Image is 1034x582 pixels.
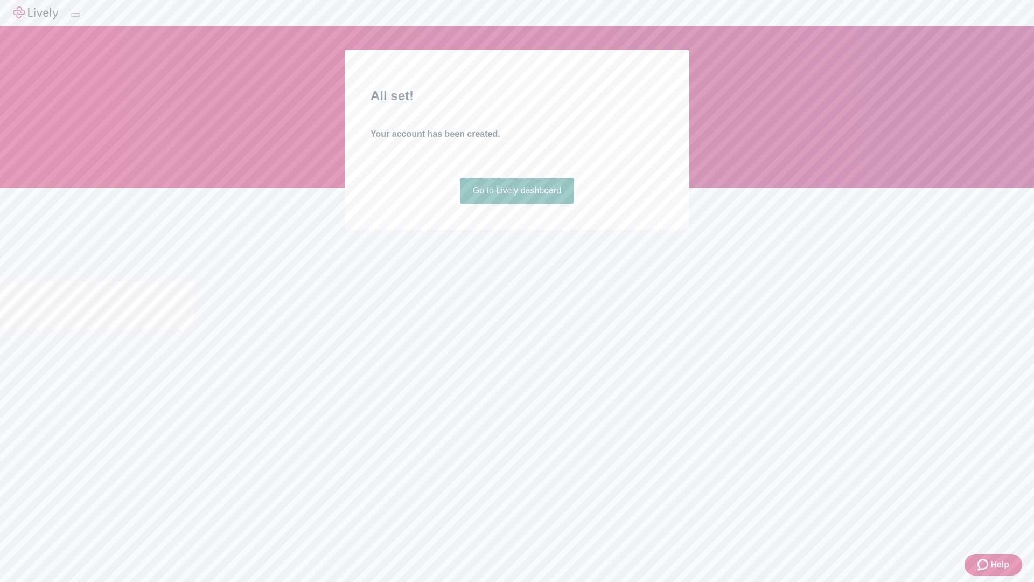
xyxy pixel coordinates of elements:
[371,86,663,106] h2: All set!
[990,558,1009,571] span: Help
[71,13,80,17] button: Log out
[371,128,663,141] h4: Your account has been created.
[965,554,1022,576] button: Zendesk support iconHelp
[977,558,990,571] svg: Zendesk support icon
[13,6,58,19] img: Lively
[460,178,575,204] a: Go to Lively dashboard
